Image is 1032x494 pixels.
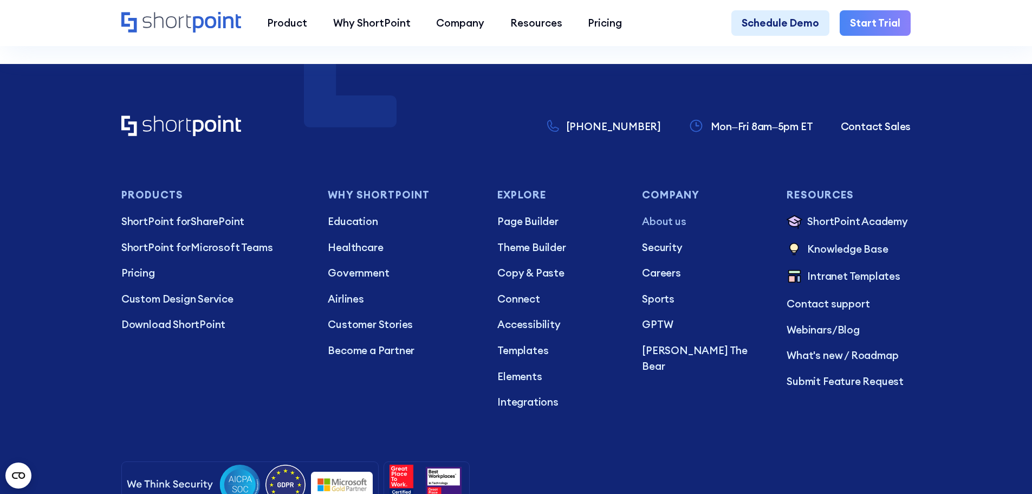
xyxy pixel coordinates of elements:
[787,189,911,201] h3: Resources
[121,214,307,229] p: SharePoint
[121,240,307,255] p: Microsoft Teams
[436,15,484,31] div: Company
[787,323,832,336] a: Webinars
[510,15,562,31] div: Resources
[497,369,621,384] a: Elements
[787,268,911,286] a: Intranet Templates
[328,265,477,281] a: Government
[575,10,635,36] a: Pricing
[121,12,241,34] a: Home
[121,265,307,281] a: Pricing
[121,241,191,254] span: ShortPoint for
[328,317,477,332] a: Customer Stories
[320,10,424,36] a: Why ShortPoint
[588,15,622,31] div: Pricing
[497,291,621,307] a: Connect
[642,240,766,255] a: Security
[121,189,307,201] h3: Products
[787,322,911,338] p: /
[807,241,888,259] p: Knowledge Base
[497,189,621,201] h3: Explore
[5,463,31,489] button: Open CMP widget
[267,15,307,31] div: Product
[838,323,860,336] a: Blog
[497,394,621,410] a: Integrations
[787,214,911,231] a: ShortPoint Academy
[642,189,766,201] h3: Company
[566,119,661,134] p: [PHONE_NUMBER]
[807,268,900,286] p: Intranet Templates
[328,189,477,201] h3: Why Shortpoint
[642,265,766,281] a: Careers
[121,215,191,228] span: ShortPoint for
[121,240,307,255] a: ShortPoint forMicrosoft Teams
[978,442,1032,494] iframe: Chat Widget
[254,10,320,36] a: Product
[328,240,477,255] a: Healthcare
[328,214,477,229] a: Education
[731,10,829,36] a: Schedule Demo
[642,317,766,332] a: GPTW
[497,317,621,332] a: Accessibility
[807,214,908,231] p: ShortPoint Academy
[497,240,621,255] a: Theme Builder
[121,291,307,307] a: Custom Design Service
[497,343,621,358] a: Templates
[547,119,661,134] a: [PHONE_NUMBER]
[121,317,307,332] a: Download ShortPoint
[787,296,911,312] a: Contact support
[333,15,411,31] div: Why ShortPoint
[711,119,813,134] p: Mon–Fri 8am–5pm ET
[642,291,766,307] a: Sports
[787,374,911,389] a: Submit Feature Request
[840,10,911,36] a: Start Trial
[497,10,575,36] a: Resources
[642,343,766,374] a: [PERSON_NAME] The Bear
[497,214,621,229] a: Page Builder
[787,241,911,259] a: Knowledge Base
[642,214,766,229] a: About us
[121,116,241,138] a: Home
[328,343,477,358] a: Become a Partner
[841,119,911,134] a: Contact Sales
[328,291,477,307] a: Airlines
[423,10,497,36] a: Company
[787,348,911,363] a: What's new / Roadmap
[497,265,621,281] a: Copy & Paste
[121,214,307,229] a: ShortPoint forSharePoint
